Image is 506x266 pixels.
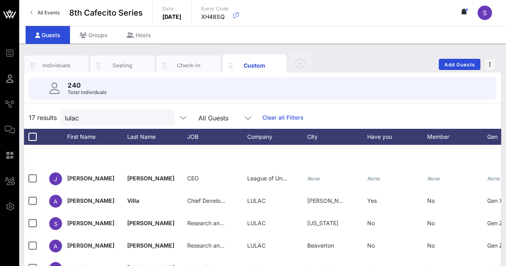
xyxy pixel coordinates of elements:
span: [PERSON_NAME] [127,175,174,182]
span: 17 results [29,113,57,122]
i: None [307,176,320,182]
span: A [54,198,58,205]
div: First Name [67,129,127,145]
p: [DATE] [162,13,182,21]
span: LULAC [247,242,266,249]
div: All Guests [198,114,228,122]
span: Research and Policy Fellow [187,220,258,226]
span: Villa [127,197,139,204]
span: No [427,220,435,226]
i: None [487,176,500,182]
span: [PERSON_NAME] [307,197,353,204]
div: Check-In [171,62,206,69]
span: Beaverton [307,242,334,249]
span: [PERSON_NAME] [67,242,114,249]
span: [PERSON_NAME] [127,242,174,249]
div: All Guests [194,110,258,126]
span: LULAC [247,197,266,204]
div: Groups [70,26,117,44]
span: Chief Development Officer [187,197,256,204]
p: Total Individuals [68,88,107,96]
p: Date [162,5,182,13]
span: Add Guests [444,62,476,68]
div: JOB [187,129,247,145]
span: CEO [187,175,199,182]
span: No [367,220,375,226]
div: Member [427,129,487,145]
div: Seating [105,62,140,69]
a: Clear all Filters [262,113,304,122]
i: None [427,176,440,182]
span: S [54,220,58,227]
span: [PERSON_NAME] [67,220,114,226]
span: S [483,9,487,17]
a: All Events [26,6,64,19]
div: Last Name [127,129,187,145]
div: Guests [26,26,70,44]
span: [US_STATE] [307,220,338,226]
div: Company [247,129,307,145]
i: None [367,176,380,182]
div: Have you [367,129,427,145]
span: All Events [38,10,60,16]
p: XH48SQ [201,13,229,21]
span: [PERSON_NAME] [127,220,174,226]
span: J [54,176,57,182]
div: Individuals [39,62,74,69]
span: 8th Cafecito Series [69,7,143,19]
div: S [478,6,492,20]
span: A [54,243,58,250]
p: Event Code [201,5,229,13]
button: Add Guests [439,59,480,70]
div: City [307,129,367,145]
div: Custom [237,61,272,70]
span: LULAC [247,220,266,226]
span: No [367,242,375,249]
span: [PERSON_NAME] [67,197,114,204]
span: Yes [367,197,377,204]
span: No [427,242,435,249]
span: No [427,197,435,204]
span: League of United [DEMOGRAPHIC_DATA] Citizens [247,175,379,182]
p: 240 [68,80,107,90]
div: Hosts [117,26,161,44]
span: [PERSON_NAME] [67,175,114,182]
span: Research and Policy Fellow [187,242,258,249]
